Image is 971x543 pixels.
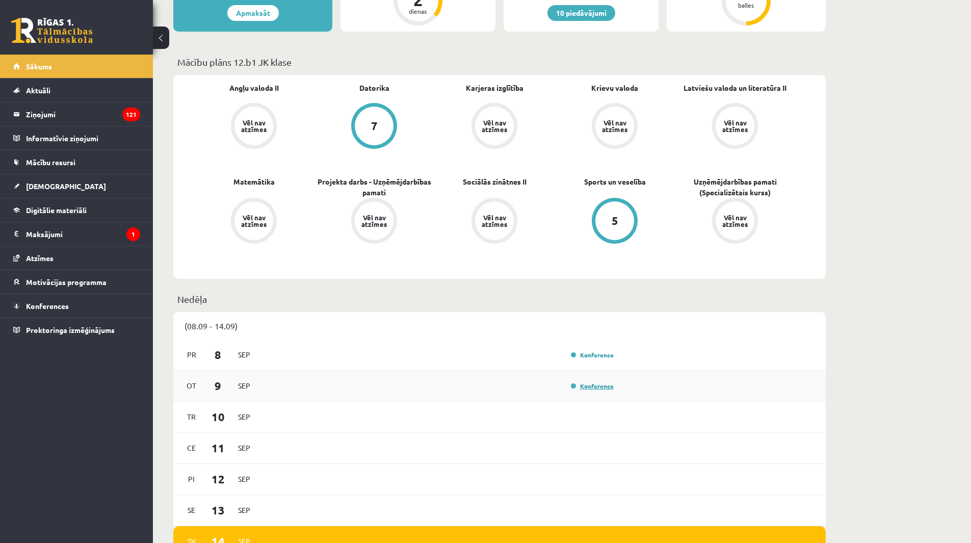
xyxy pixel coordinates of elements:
[571,382,614,390] a: Konference
[371,120,378,132] div: 7
[555,103,675,151] a: Vēl nav atzīmes
[434,198,555,246] a: Vēl nav atzīmes
[13,79,140,102] a: Aktuāli
[26,325,115,334] span: Proktoringa izmēģinājums
[314,198,434,246] a: Vēl nav atzīmes
[584,176,646,187] a: Sports un veselība
[177,292,822,306] p: Nedēļa
[731,2,762,8] div: balles
[26,62,52,71] span: Sākums
[126,227,140,241] i: 1
[600,119,629,133] div: Vēl nav atzīmes
[13,126,140,150] a: Informatīvie ziņojumi
[571,351,614,359] a: Konference
[612,215,618,226] div: 5
[227,5,279,21] a: Apmaksāt
[181,378,202,394] span: Ot
[202,439,234,456] span: 11
[675,103,795,151] a: Vēl nav atzīmes
[13,270,140,294] a: Motivācijas programma
[721,214,749,227] div: Vēl nav atzīmes
[466,83,523,93] a: Karjeras izglītība
[684,83,786,93] a: Latviešu valoda un literatūra II
[181,440,202,456] span: Ce
[13,55,140,78] a: Sākums
[13,102,140,126] a: Ziņojumi121
[11,18,93,43] a: Rīgas 1. Tālmācības vidusskola
[360,214,388,227] div: Vēl nav atzīmes
[240,214,268,227] div: Vēl nav atzīmes
[26,126,140,150] legend: Informatīvie ziņojumi
[202,502,234,519] span: 13
[13,294,140,318] a: Konferences
[229,83,279,93] a: Angļu valoda II
[202,346,234,363] span: 8
[122,108,140,121] i: 121
[202,377,234,394] span: 9
[194,103,314,151] a: Vēl nav atzīmes
[26,277,107,287] span: Motivācijas programma
[13,150,140,174] a: Mācību resursi
[181,502,202,518] span: Se
[13,246,140,270] a: Atzīmes
[26,158,75,167] span: Mācību resursi
[403,8,433,14] div: dienas
[675,198,795,246] a: Vēl nav atzīmes
[26,222,140,246] legend: Maksājumi
[13,318,140,342] a: Proktoringa izmēģinājums
[359,83,389,93] a: Datorika
[233,440,255,456] span: Sep
[26,102,140,126] legend: Ziņojumi
[202,471,234,487] span: 12
[233,347,255,363] span: Sep
[26,205,87,215] span: Digitālie materiāli
[177,55,822,69] p: Mācību plāns 12.b1 JK klase
[181,409,202,425] span: Tr
[26,253,54,263] span: Atzīmes
[547,5,615,21] a: 10 piedāvājumi
[314,103,434,151] a: 7
[240,119,268,133] div: Vēl nav atzīmes
[555,198,675,246] a: 5
[434,103,555,151] a: Vēl nav atzīmes
[463,176,527,187] a: Sociālās zinātnes II
[194,198,314,246] a: Vēl nav atzīmes
[591,83,638,93] a: Krievu valoda
[202,408,234,425] span: 10
[173,312,826,340] div: (08.09 - 14.09)
[26,301,69,311] span: Konferences
[233,176,275,187] a: Matemātika
[233,471,255,487] span: Sep
[480,119,509,133] div: Vēl nav atzīmes
[480,214,509,227] div: Vēl nav atzīmes
[721,119,749,133] div: Vēl nav atzīmes
[314,176,434,198] a: Projekta darbs - Uzņēmējdarbības pamati
[26,86,50,95] span: Aktuāli
[13,222,140,246] a: Maksājumi1
[181,471,202,487] span: Pi
[233,502,255,518] span: Sep
[181,347,202,363] span: Pr
[13,198,140,222] a: Digitālie materiāli
[233,409,255,425] span: Sep
[26,182,106,191] span: [DEMOGRAPHIC_DATA]
[233,378,255,394] span: Sep
[675,176,795,198] a: Uzņēmējdarbības pamati (Specializētais kurss)
[13,174,140,198] a: [DEMOGRAPHIC_DATA]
